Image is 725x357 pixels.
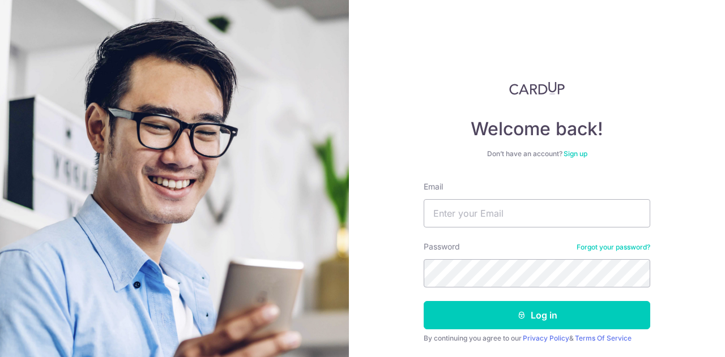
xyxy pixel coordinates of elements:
[424,334,650,343] div: By continuing you agree to our &
[424,199,650,227] input: Enter your Email
[424,149,650,158] div: Don’t have an account?
[523,334,569,342] a: Privacy Policy
[575,334,632,342] a: Terms Of Service
[424,301,650,329] button: Log in
[424,241,460,252] label: Password
[577,243,650,252] a: Forgot your password?
[509,81,565,95] img: CardUp Logo
[424,181,443,192] label: Email
[564,149,587,158] a: Sign up
[424,118,650,140] h4: Welcome back!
